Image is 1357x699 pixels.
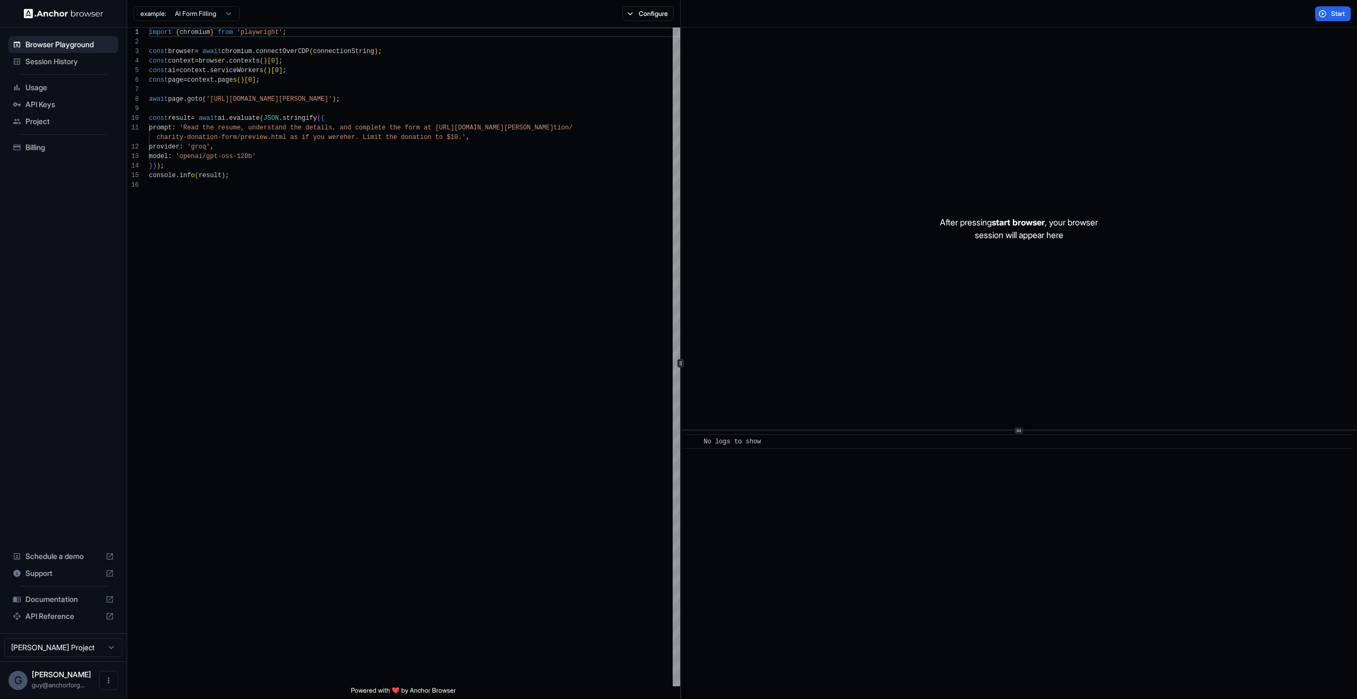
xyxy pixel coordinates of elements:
span: her. Limit the donation to $10.' [343,134,465,141]
span: } [149,162,153,170]
span: , [210,143,214,151]
span: 'openai/gpt-oss-120b' [175,153,255,160]
span: Start [1331,10,1346,18]
div: 4 [127,56,139,66]
span: start browser [992,217,1045,228]
span: Session History [25,56,114,67]
div: 11 [127,123,139,133]
div: 13 [127,152,139,161]
div: 8 [127,94,139,104]
span: serviceWorkers [210,67,263,74]
div: 6 [127,75,139,85]
span: evaluate [229,115,260,122]
span: . [279,115,283,122]
span: provider [149,143,180,151]
span: . [206,67,210,74]
span: Browser Playground [25,39,114,50]
span: : [172,124,175,132]
span: . [225,57,229,65]
span: await [199,115,218,122]
span: Usage [25,82,114,93]
div: 5 [127,66,139,75]
span: = [191,115,195,122]
span: ) [332,95,336,103]
span: ) [263,57,267,65]
span: ( [310,48,313,55]
span: : [180,143,183,151]
span: page [168,76,183,84]
p: After pressing , your browser session will appear here [940,216,1098,241]
div: Schedule a demo [8,548,118,565]
span: . [214,76,217,84]
button: Open menu [99,671,118,690]
span: ) [267,67,271,74]
span: chromium [180,29,210,36]
span: ] [252,76,255,84]
span: JSON [263,115,279,122]
span: browser [199,57,225,65]
span: : [168,153,172,160]
div: Browser Playground [8,36,118,53]
span: = [183,76,187,84]
div: Session History [8,53,118,70]
span: . [252,48,255,55]
span: lete the form at [URL][DOMAIN_NAME][PERSON_NAME] [371,124,554,132]
div: 16 [127,180,139,190]
div: API Reference [8,608,118,625]
span: stringify [283,115,317,122]
span: ; [256,76,260,84]
span: example: [140,10,166,18]
span: const [149,76,168,84]
span: prompt [149,124,172,132]
span: 0 [271,57,275,65]
span: pages [218,76,237,84]
span: ) [374,48,378,55]
span: ai [218,115,225,122]
span: guy@anchorforge.io [32,681,85,689]
div: 1 [127,28,139,37]
div: 12 [127,142,139,152]
div: 3 [127,47,139,56]
span: = [195,48,198,55]
span: } [210,29,214,36]
span: 'playwright' [237,29,283,36]
span: 'Read the resume, understand the details, and comp [180,124,371,132]
span: const [149,57,168,65]
span: , [466,134,470,141]
span: = [175,67,179,74]
span: API Keys [25,99,114,110]
span: ] [275,57,279,65]
span: = [195,57,198,65]
span: ( [260,115,263,122]
span: Powered with ❤️ by Anchor Browser [351,686,456,699]
div: 10 [127,113,139,123]
span: ( [202,95,206,103]
div: API Keys [8,96,118,113]
span: const [149,67,168,74]
span: tion/ [553,124,572,132]
span: ; [283,67,286,74]
span: from [218,29,233,36]
span: { [321,115,324,122]
span: ) [153,162,156,170]
span: Schedule a demo [25,551,101,562]
span: ) [241,76,244,84]
span: console [149,172,175,179]
div: Billing [8,139,118,156]
span: . [175,172,179,179]
span: Project [25,116,114,127]
span: ) [156,162,160,170]
span: connectionString [313,48,374,55]
span: ( [263,67,267,74]
span: Guy Ben Simhon [32,670,91,679]
span: const [149,115,168,122]
span: Documentation [25,594,101,605]
span: [ [244,76,248,84]
button: Start [1315,6,1351,21]
div: 14 [127,161,139,171]
span: { [175,29,179,36]
div: 2 [127,37,139,47]
span: ai [168,67,175,74]
div: Usage [8,79,118,96]
span: model [149,153,168,160]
